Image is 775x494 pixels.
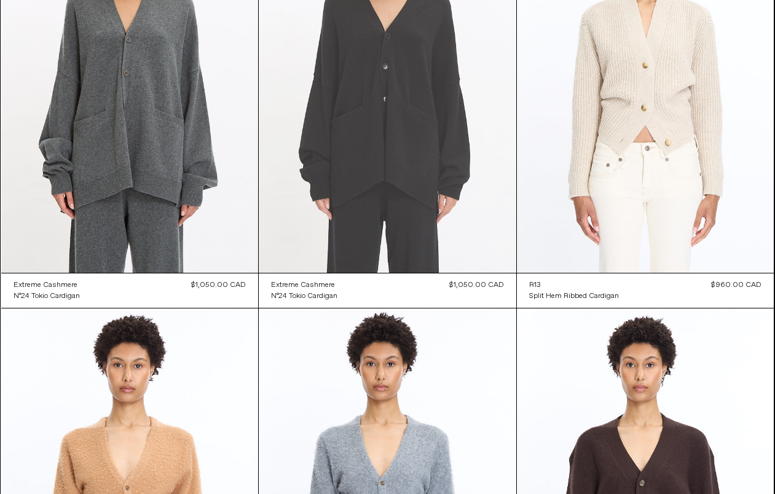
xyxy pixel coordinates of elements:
a: Split Hem Ribbed Cardigan [529,291,619,302]
a: Extreme Cashmere [14,280,80,291]
a: R13 [529,280,619,291]
div: R13 [529,280,541,291]
div: $1,050.00 CAD [191,280,246,291]
a: Nº24 Tokio Cardigan [14,291,80,302]
a: Nº24 Tokio Cardigan [271,291,337,302]
div: $960.00 CAD [711,280,761,291]
a: Extreme Cashmere [271,280,337,291]
div: Extreme Cashmere [271,280,335,291]
div: Extreme Cashmere [14,280,77,291]
div: $1,050.00 CAD [449,280,504,291]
